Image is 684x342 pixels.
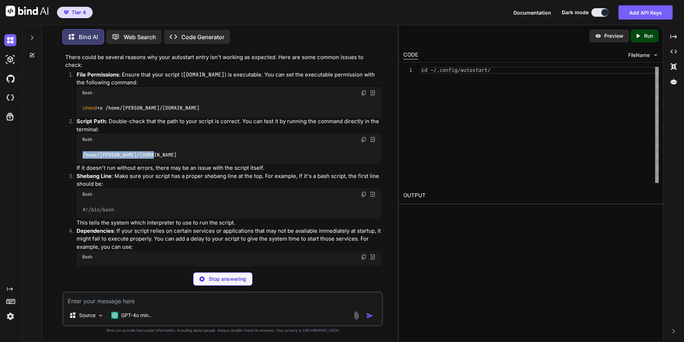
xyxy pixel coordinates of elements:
[369,191,376,198] img: Open in Browser
[361,137,367,142] img: copy
[604,32,623,40] p: Preview
[4,34,16,46] img: darkChat
[82,137,92,142] span: Bash
[62,328,383,333] p: Bind can provide inaccurate information, including about people. Always double-check its answers....
[77,117,382,133] p: : Double-check that the path to your script is correct. You can test it by running the command di...
[79,312,95,319] p: Source
[562,9,589,16] span: Dark mode
[77,172,382,188] p: : Make sure your script has a proper shebang line at the top. For example, if it's a bash script,...
[352,311,361,320] img: attachment
[4,73,16,85] img: githubDark
[82,151,177,159] code: /home/[PERSON_NAME]/[DOMAIN_NAME]
[618,5,673,20] button: Add API Keys
[403,51,418,59] div: CODE
[98,312,104,319] img: Pick Models
[77,71,382,87] p: : Ensure that your script ( ) is executable. You can set the executable permission with the follo...
[4,53,16,65] img: darkAi-studio
[65,53,382,69] p: There could be several reasons why your autostart entry isn't working as expected. Here are some ...
[121,312,151,319] p: GPT-4o min..
[4,92,16,104] img: cloudideIcon
[513,9,551,16] button: Documentation
[369,90,376,96] img: Open in Browser
[83,206,114,213] span: #!/bin/bash
[361,254,367,260] img: copy
[399,187,663,204] h2: OUTPUT
[82,104,200,112] code: +x /home/[PERSON_NAME]/[DOMAIN_NAME]
[181,33,224,41] p: Code Generator
[77,164,382,172] p: If it doesn't run without errors, there may be an issue with the script itself.
[77,71,119,78] strong: File Permissions
[111,312,118,319] img: GPT-4o mini
[57,7,93,18] button: premiumTier 4
[361,90,367,96] img: copy
[77,219,382,227] p: This tells the system which interpreter to use to run the script.
[79,33,98,41] p: Bind AI
[82,90,92,96] span: Bash
[653,52,659,58] img: chevron down
[366,312,373,319] img: icon
[124,33,156,41] p: Web Search
[369,136,376,143] img: Open in Browser
[595,33,601,39] img: preview
[183,71,224,78] code: [DOMAIN_NAME]
[82,254,92,260] span: Bash
[72,9,86,16] span: Tier 4
[77,227,382,251] p: : If your script relies on certain services or applications that may not be available immediately...
[644,32,653,40] p: Run
[4,310,16,322] img: settings
[77,118,106,125] strong: Script Path
[361,191,367,197] img: copy
[77,173,112,179] strong: Shebang Line
[369,254,376,260] img: Open in Browser
[82,191,92,197] span: Bash
[513,10,551,16] span: Documentation
[209,275,246,283] p: Stop answering
[421,67,491,73] span: cd ~/.config/autostart/
[83,105,97,111] span: chmod
[64,10,69,15] img: premium
[6,6,48,16] img: Bind AI
[77,227,114,234] strong: Dependencies
[628,52,650,59] span: FileName
[403,67,412,74] div: 1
